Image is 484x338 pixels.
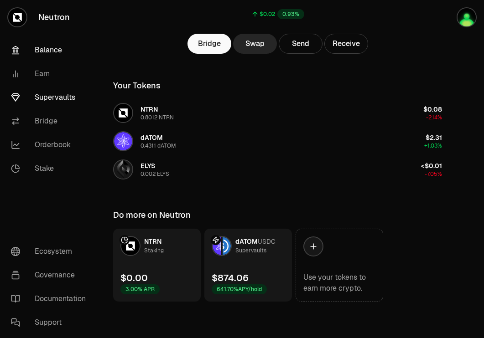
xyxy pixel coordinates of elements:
[426,114,442,121] span: -2.14%
[108,156,448,183] button: ELYS LogoELYS0.002 ELYS<$0.01-7.05%
[324,34,368,54] button: Receive
[4,62,99,86] a: Earn
[213,237,221,255] img: dATOM Logo
[141,105,158,113] span: NTRN
[187,34,231,54] a: Bridge
[233,34,277,54] a: Swap
[4,38,99,62] a: Balance
[121,237,140,255] img: NTRN Logo
[235,237,258,246] span: dATOM
[114,104,132,122] img: NTRN Logo
[4,287,99,311] a: Documentation
[113,209,191,221] div: Do more on Neutron
[113,79,161,92] div: Your Tokens
[421,162,442,170] span: <$0.01
[113,229,201,302] a: NTRN LogoNTRNStaking$0.003.00% APR
[4,311,99,334] a: Support
[426,133,442,142] span: $2.31
[4,240,99,263] a: Ecosystem
[141,133,163,142] span: dATOM
[141,170,169,178] div: 0.002 ELYS
[120,284,160,294] div: 3.00% APR
[114,132,132,150] img: dATOM Logo
[258,237,276,246] span: USDC
[4,133,99,157] a: Orderbook
[114,160,132,179] img: ELYS Logo
[141,114,174,121] div: 0.8012 NTRN
[4,263,99,287] a: Governance
[120,271,148,284] div: $0.00
[144,246,164,255] div: Staking
[4,157,99,180] a: Stake
[144,237,161,246] span: NTRN
[4,109,99,133] a: Bridge
[108,99,448,127] button: NTRN LogoNTRN0.8012 NTRN$0.08-2.14%
[223,237,231,255] img: USDC Logo
[425,170,442,178] span: -7.05%
[424,142,442,149] span: +1.03%
[108,128,448,155] button: dATOM LogodATOM0.4311 dATOM$2.31+1.03%
[303,272,375,294] div: Use your tokens to earn more crypto.
[141,162,155,170] span: ELYS
[260,10,276,18] div: $0.02
[141,142,176,149] div: 0.4311 dATOM
[204,229,292,302] a: dATOM LogoUSDC LogodATOMUSDCSupervaults$874.06641.70%APY/hold
[458,8,476,26] img: Atom Staking
[296,229,383,302] a: Use your tokens to earn more crypto.
[277,9,304,19] div: 0.93%
[212,284,267,294] div: 641.70% APY/hold
[279,34,323,54] button: Send
[212,271,249,284] div: $874.06
[4,86,99,109] a: Supervaults
[423,105,442,113] span: $0.08
[235,246,266,255] div: Supervaults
